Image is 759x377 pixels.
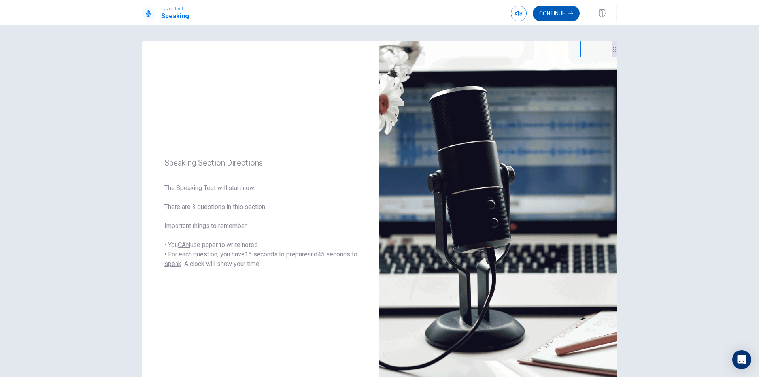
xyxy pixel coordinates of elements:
u: CAN [178,241,190,249]
h1: Speaking [161,11,189,21]
span: Speaking Section Directions [164,158,357,168]
button: Continue [533,6,580,21]
div: Open Intercom Messenger [732,350,751,369]
span: Level Test [161,6,189,11]
span: The Speaking Test will start now. There are 3 questions in this section. Important things to reme... [164,183,357,269]
u: 15 seconds to prepare [245,251,308,258]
